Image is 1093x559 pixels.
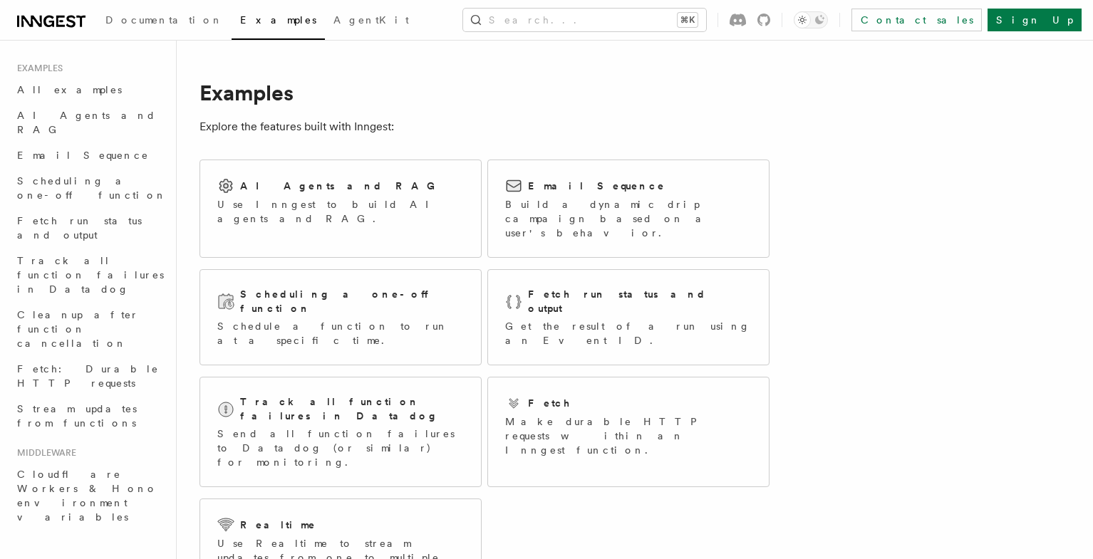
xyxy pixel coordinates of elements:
p: Build a dynamic drip campaign based on a user's behavior. [505,197,752,240]
a: Fetch run status and outputGet the result of a run using an Event ID. [487,269,770,365]
span: Fetch: Durable HTTP requests [17,363,159,389]
span: All examples [17,84,122,95]
h2: Fetch run status and output [528,287,752,315]
p: Use Inngest to build AI agents and RAG. [217,197,464,226]
span: Scheduling a one-off function [17,175,167,201]
span: Documentation [105,14,223,26]
h2: Realtime [240,518,316,532]
a: Examples [232,4,325,40]
a: Track all function failures in DatadogSend all function failures to Datadog (or similar) for moni... [200,377,482,487]
a: Sign Up [988,9,1082,31]
span: Cleanup after function cancellation [17,309,139,349]
span: Fetch run status and output [17,215,142,241]
a: Cleanup after function cancellation [11,302,167,356]
span: Stream updates from functions [17,403,137,429]
a: Email Sequence [11,142,167,168]
p: Explore the features built with Inngest: [200,117,770,137]
h2: AI Agents and RAG [240,179,442,193]
span: Email Sequence [17,150,149,161]
p: Make durable HTTP requests within an Inngest function. [505,414,752,457]
h2: Email Sequence [528,179,665,193]
a: Email SequenceBuild a dynamic drip campaign based on a user's behavior. [487,160,770,258]
span: Middleware [11,447,76,459]
h2: Scheduling a one-off function [240,287,464,315]
a: Fetch: Durable HTTP requests [11,356,167,396]
a: Fetch run status and output [11,208,167,248]
a: Scheduling a one-off functionSchedule a function to run at a specific time. [200,269,482,365]
span: Track all function failures in Datadog [17,255,164,295]
a: All examples [11,77,167,103]
p: Send all function failures to Datadog (or similar) for monitoring. [217,427,464,469]
a: Contact sales [851,9,982,31]
h2: Fetch [528,396,571,410]
span: AgentKit [333,14,409,26]
kbd: ⌘K [678,13,698,27]
p: Schedule a function to run at a specific time. [217,319,464,348]
a: Cloudflare Workers & Hono environment variables [11,461,167,530]
span: Cloudflare Workers & Hono environment variables [17,469,157,523]
span: Examples [240,14,316,26]
h2: Track all function failures in Datadog [240,395,464,423]
span: AI Agents and RAG [17,110,156,135]
p: Get the result of a run using an Event ID. [505,319,752,348]
a: AI Agents and RAGUse Inngest to build AI agents and RAG. [200,160,482,258]
a: Stream updates from functions [11,396,167,436]
a: Scheduling a one-off function [11,168,167,208]
button: Toggle dark mode [794,11,828,28]
a: FetchMake durable HTTP requests within an Inngest function. [487,377,770,487]
a: Documentation [97,4,232,38]
a: Track all function failures in Datadog [11,248,167,302]
button: Search...⌘K [463,9,706,31]
h1: Examples [200,80,770,105]
span: Examples [11,63,63,74]
a: AI Agents and RAG [11,103,167,142]
a: AgentKit [325,4,418,38]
